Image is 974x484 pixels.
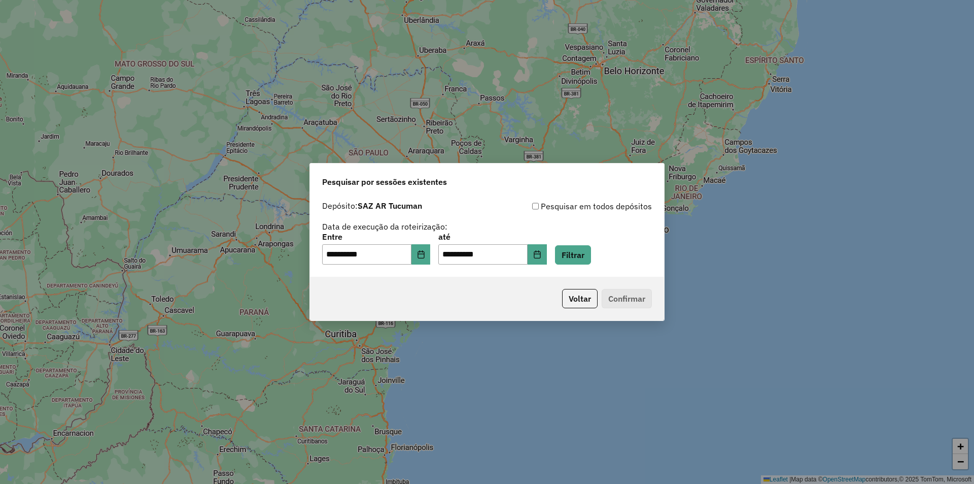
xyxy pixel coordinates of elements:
[555,245,591,265] button: Filtrar
[528,244,547,265] button: Choose Date
[411,244,431,265] button: Choose Date
[322,200,422,212] label: Depósito:
[438,231,546,243] label: até
[358,201,422,211] strong: SAZ AR Tucuman
[322,220,447,233] label: Data de execução da roteirização:
[562,289,598,308] button: Voltar
[322,231,430,243] label: Entre
[322,176,447,188] span: Pesquisar por sessões existentes
[487,200,652,212] div: Pesquisar em todos depósitos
